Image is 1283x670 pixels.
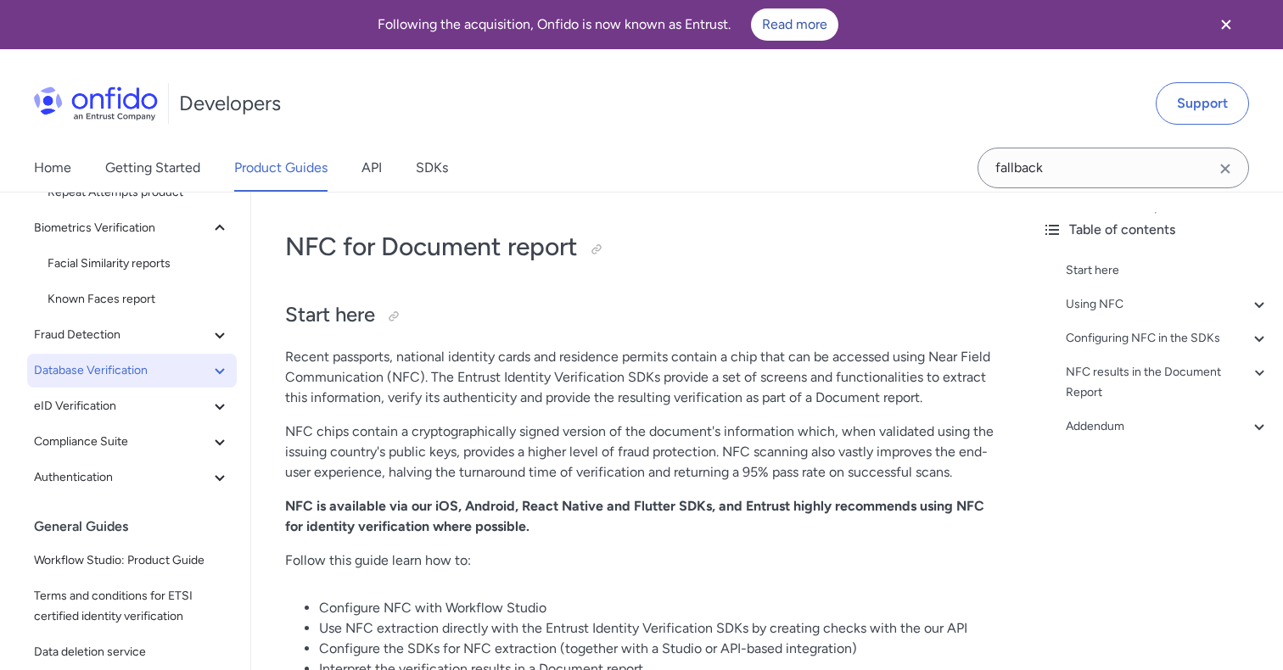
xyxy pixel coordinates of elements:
[285,347,994,408] p: Recent passports, national identity cards and residence permits contain a chip that can be access...
[1042,220,1269,240] div: Table of contents
[20,8,1195,41] div: Following the acquisition, Onfido is now known as Entrust.
[285,498,984,534] strong: NFC is available via our iOS, Android, React Native and Flutter SDKs, and Entrust highly recommen...
[41,282,237,316] a: Known Faces report
[27,635,237,669] a: Data deletion service
[751,8,838,41] a: Read more
[34,396,210,416] span: eID Verification
[285,422,994,483] p: NFC chips contain a cryptographically signed version of the document's information which, when va...
[27,579,237,634] a: Terms and conditions for ETSI certified identity verification
[34,87,158,120] img: Onfido Logo
[285,301,994,330] h2: Start here
[34,510,244,544] div: General Guides
[1066,294,1269,315] a: Using NFC
[319,598,994,618] li: Configure NFC with Workflow Studio
[34,144,71,192] a: Home
[48,289,230,310] span: Known Faces report
[105,144,200,192] a: Getting Started
[48,254,230,274] span: Facial Similarity reports
[34,642,230,662] span: Data deletion service
[27,544,237,578] a: Workflow Studio: Product Guide
[1156,82,1249,125] a: Support
[34,325,210,345] span: Fraud Detection
[319,639,994,659] li: Configure the SDKs for NFC extraction (together with a Studio or API-based integration)
[27,461,237,494] button: Authentication
[48,182,230,203] span: Repeat Attempts product
[27,318,237,352] button: Fraud Detection
[1066,328,1269,349] a: Configuring NFC in the SDKs
[34,586,230,627] span: Terms and conditions for ETSI certified identity verification
[27,389,237,423] button: eID Verification
[234,144,328,192] a: Product Guides
[27,425,237,459] button: Compliance Suite
[416,144,448,192] a: SDKs
[285,550,994,571] p: Follow this guide learn how to:
[319,618,994,639] li: Use NFC extraction directly with the Entrust Identity Verification SDKs by creating checks with t...
[285,230,994,264] h1: NFC for Document report
[1215,159,1235,179] svg: Clear search field button
[361,144,382,192] a: API
[1066,260,1269,281] a: Start here
[27,354,237,388] button: Database Verification
[1066,362,1269,403] a: NFC results in the Document Report
[34,218,210,238] span: Biometrics Verification
[41,247,237,281] a: Facial Similarity reports
[34,550,230,571] span: Workflow Studio: Product Guide
[1066,416,1269,437] a: Addendum
[34,467,210,488] span: Authentication
[27,211,237,245] button: Biometrics Verification
[179,90,281,117] h1: Developers
[34,432,210,452] span: Compliance Suite
[978,148,1249,188] input: Onfido search input field
[34,360,210,381] span: Database Verification
[1195,3,1258,46] button: Close banner
[1216,14,1236,35] svg: Close banner
[41,176,237,209] a: Repeat Attempts product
